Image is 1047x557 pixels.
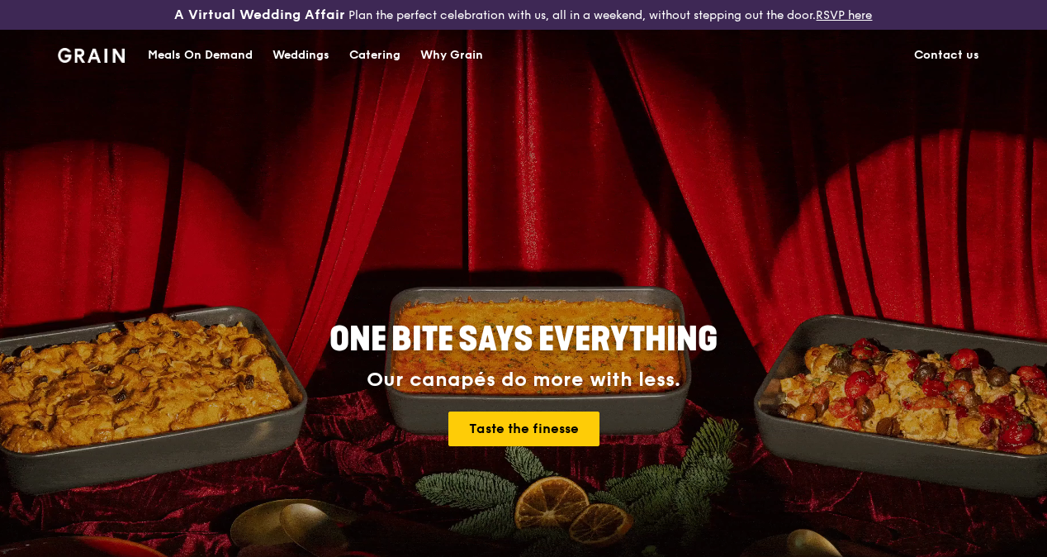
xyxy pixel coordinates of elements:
[420,31,483,80] div: Why Grain
[816,8,872,22] a: RSVP here
[148,31,253,80] div: Meals On Demand
[263,31,339,80] a: Weddings
[904,31,989,80] a: Contact us
[174,7,345,23] h3: A Virtual Wedding Affair
[339,31,410,80] a: Catering
[410,31,493,80] a: Why Grain
[272,31,329,80] div: Weddings
[329,320,718,359] span: ONE BITE SAYS EVERYTHING
[448,412,599,446] a: Taste the finesse
[349,31,400,80] div: Catering
[174,7,872,23] div: Plan the perfect celebration with us, all in a weekend, without stepping out the door.
[58,48,125,63] img: Grain
[226,369,821,392] div: Our canapés do more with less.
[58,29,125,79] a: GrainGrain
